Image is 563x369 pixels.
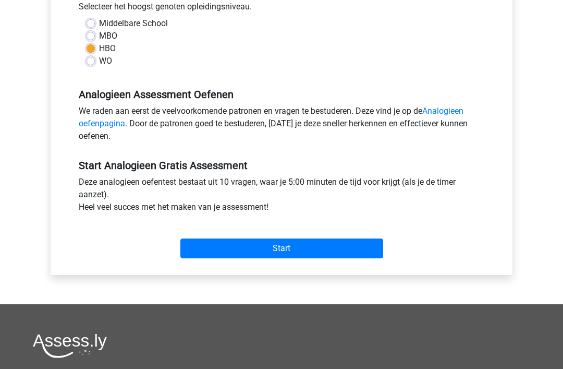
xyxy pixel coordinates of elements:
[99,42,116,55] label: HBO
[71,1,492,17] div: Selecteer het hoogst genoten opleidingsniveau.
[79,88,484,101] h5: Analogieen Assessment Oefenen
[180,239,383,258] input: Start
[33,334,107,358] img: Assessly logo
[99,55,112,67] label: WO
[71,105,492,147] div: We raden aan eerst de veelvoorkomende patronen en vragen te bestuderen. Deze vind je op de . Door...
[71,176,492,218] div: Deze analogieen oefentest bestaat uit 10 vragen, waar je 5:00 minuten de tijd voor krijgt (als je...
[79,159,484,172] h5: Start Analogieen Gratis Assessment
[99,17,168,30] label: Middelbare School
[99,30,117,42] label: MBO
